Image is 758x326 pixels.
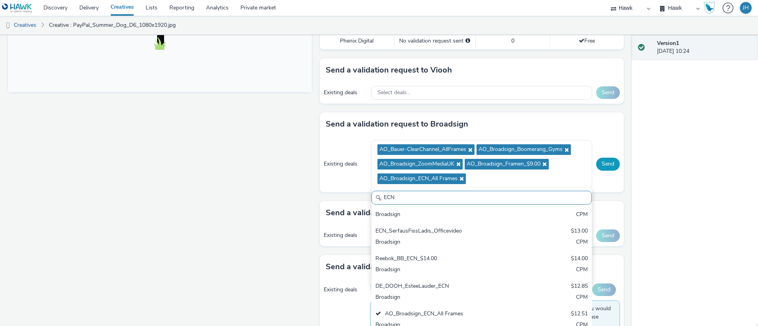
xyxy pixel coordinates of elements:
h3: Send a validation request to Broadsign [326,118,468,130]
span: AO_Broadsign_ECN_All Frames [379,175,458,182]
button: Send [596,86,620,99]
div: $12.85 [571,282,588,291]
div: CPM [576,238,588,247]
div: $13.00 [571,227,588,236]
div: Existing deals [324,286,366,294]
span: Free [579,37,595,45]
td: Phenix Digital [320,33,394,49]
div: Existing deals [324,160,367,168]
div: No validation request sent [398,37,471,45]
div: AO_Broadsign_ECN_All Frames [375,310,516,319]
div: Broadsign [375,238,516,247]
div: CPM [576,293,588,302]
div: DE_DOOH_EsteeLauder_ECN [375,282,516,291]
span: AO_Bauer-ClearChannel_AllFrames [379,146,466,153]
h3: Send a validation request to Viooh [326,64,452,76]
div: Broadsign [375,266,516,275]
h3: Send a validation request to MyAdbooker [326,207,478,219]
button: Send [596,158,620,170]
div: Existing deals [324,231,367,239]
img: undefined Logo [2,3,32,13]
div: CPM [576,266,588,275]
div: Broadsign [375,211,516,220]
span: AO_Broadsign_Boomerang_Gyms [478,146,563,153]
button: Send [592,283,616,296]
div: $14.00 [571,255,588,264]
strong: Version 1 [657,39,679,47]
span: 0 [511,37,514,45]
div: Broadsign [375,293,516,302]
span: AO_Broadsign_Framen_$9.00 [467,161,540,168]
div: Existing deals [324,89,367,97]
img: Advertisement preview [115,24,189,157]
div: Reebok_BB_ECN_$14.00 [375,255,516,264]
img: Hawk Academy [704,2,715,14]
span: Select deals... [377,89,410,96]
div: JH [743,2,749,14]
img: dooh [4,22,12,30]
div: ECN_SerfausFissLadis_Officevideo [375,227,516,236]
a: Hawk Academy [704,2,719,14]
div: [DATE] 10:24 [657,39,752,56]
div: CPM [576,211,588,220]
input: Search...... [371,191,592,205]
span: AO_Broadsign_ZoomMediaUK [379,161,454,168]
h3: Send a validation request to Phenix Digital [326,261,481,273]
button: Send [596,229,620,242]
div: $12.51 [571,310,588,319]
div: Please select a deal below and click on Send to send a validation request to Phenix Digital. [465,37,470,45]
a: Creative : PayPal_Summer_Dog_D6_1080x1920.jpg [45,16,180,35]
